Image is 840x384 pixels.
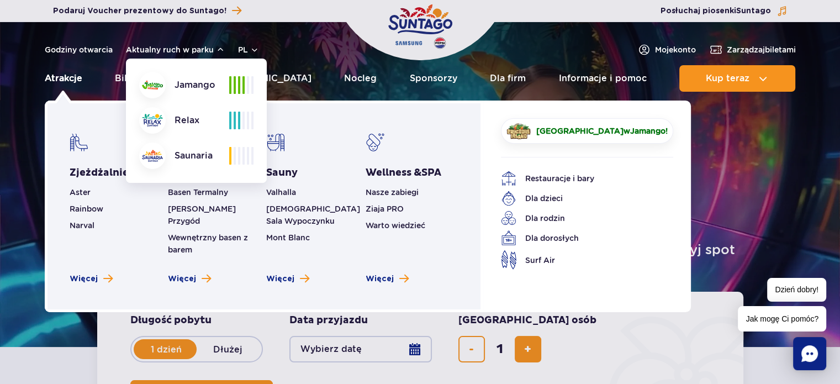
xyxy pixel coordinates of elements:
[168,188,228,197] a: Basen Termalny
[706,73,749,83] span: Kup teraz
[70,204,103,213] a: Rainbow
[70,273,98,285] span: Więcej
[421,166,441,179] span: SPA
[536,127,623,135] span: [GEOGRAPHIC_DATA]
[366,204,404,213] a: Ziaja PRO
[70,273,113,285] a: Zobacz więcej zjeżdżalni
[501,118,673,144] a: [GEOGRAPHIC_DATA]wJamango!
[501,191,657,206] a: Dla dzieci
[366,273,409,285] a: Zobacz więcej Wellness & SPA
[679,65,795,92] button: Kup teraz
[727,44,796,55] span: Zarządzaj biletami
[709,43,796,56] a: Zarządzajbiletami
[366,166,441,180] a: Wellness &SPA
[168,273,196,285] span: Więcej
[266,233,310,242] a: Mont Blanc
[266,273,294,285] span: Więcej
[366,221,425,230] a: Warto wiedzieć
[501,211,657,226] a: Dla rodzin
[126,45,225,54] button: Aktualny ruch w parku
[366,166,441,179] span: Wellness &
[70,188,91,197] a: Aster
[139,107,229,134] div: Relax
[655,44,696,55] span: Moje konto
[168,233,248,254] a: Wewnętrzny basen z barem
[168,273,211,285] a: Zobacz więcej basenów
[366,188,419,197] a: Nasze zabiegi
[139,143,229,169] div: Saunaria
[70,166,129,180] a: Zjeżdżalnie
[501,171,657,186] a: Restauracje i bary
[45,44,113,55] a: Godziny otwarcia
[266,204,360,225] a: [DEMOGRAPHIC_DATA] Sala Wypoczynku
[637,43,696,56] a: Mojekonto
[738,306,826,332] span: Jak mogę Ci pomóc?
[238,44,259,55] button: pl
[45,65,82,92] a: Atrakcje
[168,204,236,225] a: [PERSON_NAME] Przygód
[501,230,657,246] a: Dla dorosłych
[266,273,309,285] a: Zobacz więcej saun
[501,250,657,270] a: Surf Air
[410,65,457,92] a: Sponsorzy
[793,337,826,370] div: Chat
[559,65,647,92] a: Informacje i pomoc
[767,278,826,302] span: Dzień dobry!
[115,65,177,92] a: Bilety i oferta
[344,65,377,92] a: Nocleg
[366,273,394,285] span: Więcej
[490,65,526,92] a: Dla firm
[266,188,296,197] a: Valhalla
[630,127,665,135] span: Jamango
[70,221,94,230] a: Narval
[266,166,298,180] a: Sauny
[525,254,555,266] span: Surf Air
[536,125,668,136] span: w !
[139,72,229,98] div: Jamango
